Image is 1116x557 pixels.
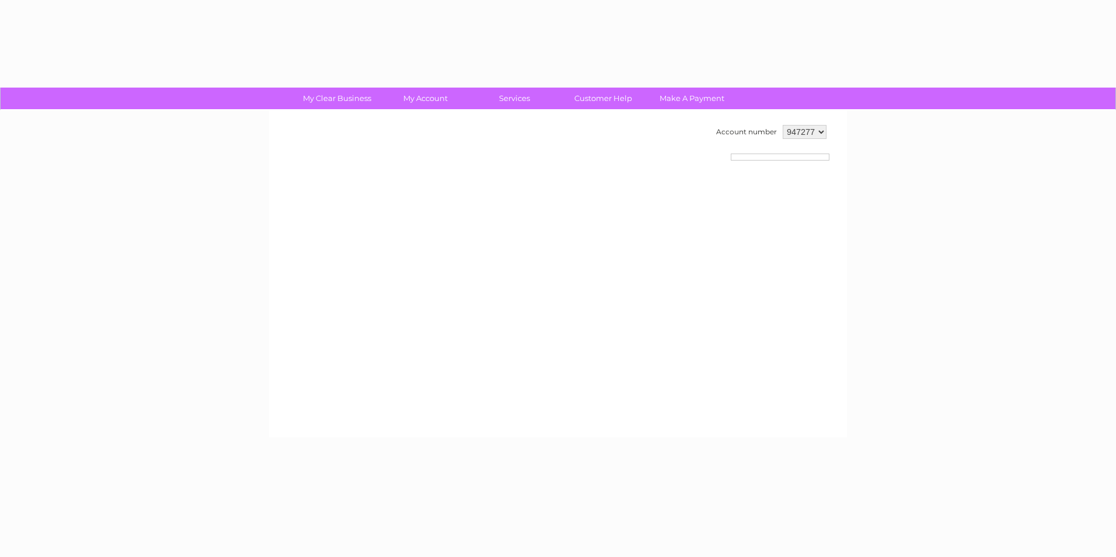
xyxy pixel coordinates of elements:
a: Customer Help [555,88,651,109]
a: Make A Payment [644,88,740,109]
a: My Clear Business [289,88,385,109]
a: Services [466,88,563,109]
td: Account number [713,122,780,142]
a: My Account [378,88,474,109]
